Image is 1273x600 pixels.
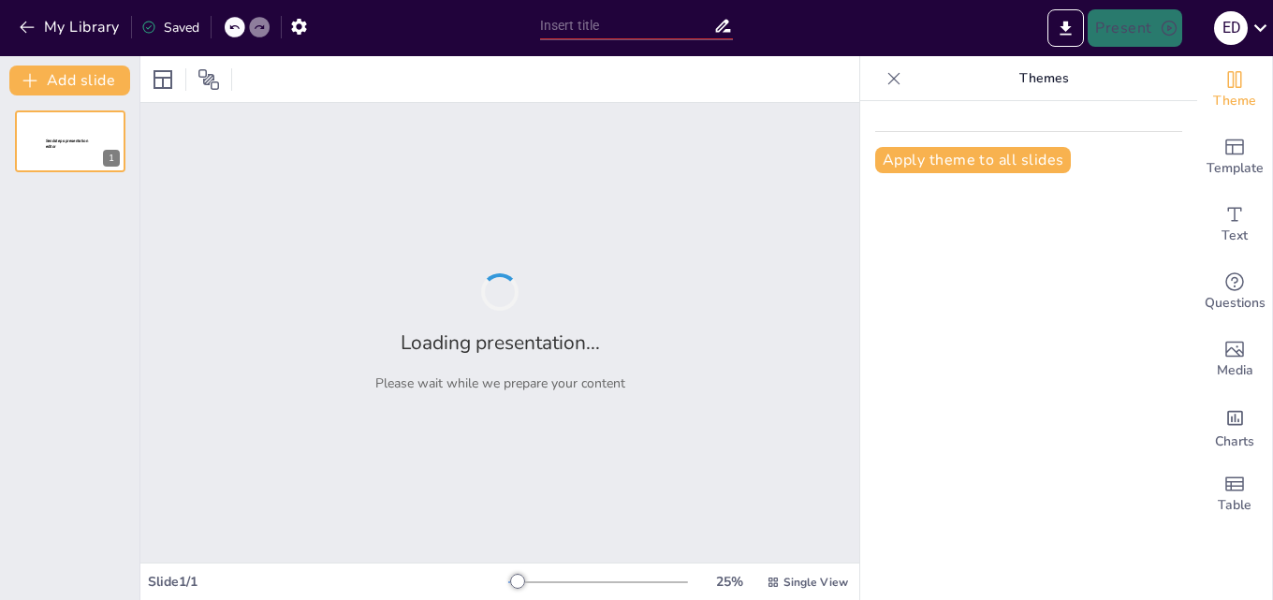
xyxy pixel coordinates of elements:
span: Theme [1213,91,1256,111]
div: Saved [141,19,199,37]
button: Add slide [9,66,130,95]
div: 25 % [707,573,752,591]
span: Questions [1205,293,1266,314]
button: Export to PowerPoint [1047,9,1084,47]
div: Layout [148,65,178,95]
div: Add ready made slides [1197,124,1272,191]
div: Add text boxes [1197,191,1272,258]
input: Insert title [540,12,714,39]
div: e d [1214,11,1248,45]
span: Media [1217,360,1253,381]
div: Slide 1 / 1 [148,573,508,591]
span: Template [1207,158,1264,179]
div: 1 [103,150,120,167]
span: Sendsteps presentation editor [46,139,88,149]
div: Get real-time input from your audience [1197,258,1272,326]
span: Single View [783,575,848,590]
span: Table [1218,495,1251,516]
div: 1 [15,110,125,172]
h2: Loading presentation... [401,329,600,356]
button: Present [1088,9,1181,47]
button: Apply theme to all slides [875,147,1071,173]
button: e d [1214,9,1248,47]
button: My Library [14,12,127,42]
span: Charts [1215,432,1254,452]
div: Change the overall theme [1197,56,1272,124]
p: Themes [909,56,1178,101]
span: Text [1222,226,1248,246]
div: Add images, graphics, shapes or video [1197,326,1272,393]
div: Add charts and graphs [1197,393,1272,461]
p: Please wait while we prepare your content [375,374,625,392]
span: Position [198,68,220,91]
div: Add a table [1197,461,1272,528]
